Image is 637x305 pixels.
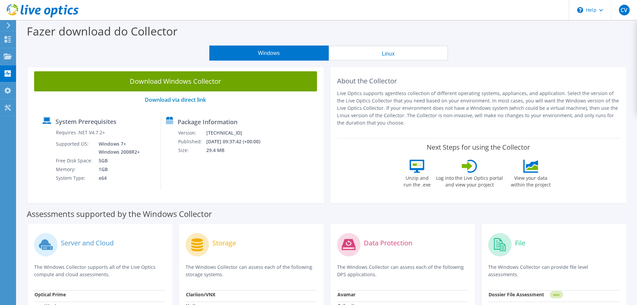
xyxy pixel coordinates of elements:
[337,77,620,85] h2: About the Collector
[34,291,66,298] strong: Optical Prime
[186,291,215,298] strong: Clariion/VNX
[329,46,448,61] button: Linux
[489,291,544,298] strong: Dossier File Assessment
[178,137,206,146] td: Published:
[209,46,329,61] button: Windows
[94,156,141,165] td: 5GB
[34,71,317,91] a: Download Windows Collector
[337,291,355,298] strong: Avamar
[56,165,94,174] td: Memory:
[94,165,141,174] td: 1GB
[337,263,468,278] p: The Windows Collector can assess each of the following DPS applications.
[507,173,555,188] label: View your data within the project
[27,23,178,39] label: Fazer download do Collector
[206,146,269,155] td: 29.4 MB
[488,263,620,278] p: The Windows Collector can provide file level assessments.
[212,240,236,246] label: Storage
[56,118,116,125] label: System Prerequisites
[61,240,114,246] label: Server and Cloud
[186,263,317,278] p: The Windows Collector can assess each of the following storage systems.
[619,5,630,15] span: CV
[427,143,530,151] label: Next Steps for using the Collector
[515,240,525,246] label: File
[402,173,432,188] label: Unzip and run the .exe
[206,137,269,146] td: [DATE] 09:37:42 (+00:00)
[56,174,94,182] td: System Type:
[178,146,206,155] td: Size:
[577,7,583,13] svg: \n
[206,129,269,137] td: [TECHNICAL_ID]
[56,140,94,156] td: Supported OS:
[364,240,412,246] label: Data Protection
[56,129,105,136] label: Requires .NET V4.7.2+
[145,96,206,103] a: Download via direct link
[178,129,206,137] td: Version:
[94,140,141,156] td: Windows 7+ Windows 2008R2+
[94,174,141,182] td: x64
[553,293,560,297] tspan: NEW!
[178,119,237,125] label: Package Information
[436,173,503,188] label: Log into the Live Optics portal and view your project
[56,156,94,165] td: Free Disk Space:
[27,211,212,217] label: Assessments supported by the Windows Collector
[337,90,620,127] p: Live Optics supports agentless collection of different operating systems, appliances, and applica...
[34,263,166,278] p: The Windows Collector supports all of the Live Optics compute and cloud assessments.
